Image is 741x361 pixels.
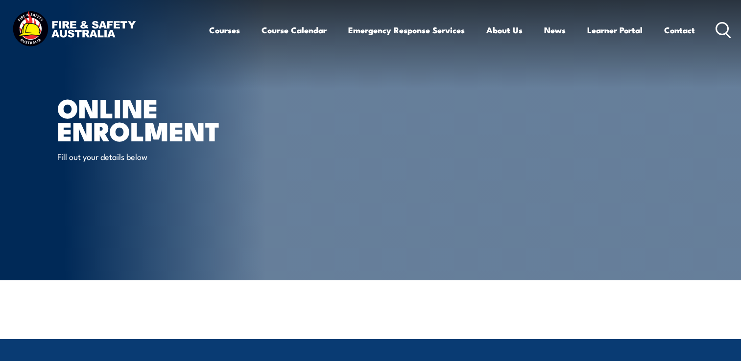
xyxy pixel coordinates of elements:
a: Course Calendar [262,17,327,43]
a: About Us [486,17,523,43]
a: Emergency Response Services [348,17,465,43]
p: Fill out your details below [57,151,236,162]
a: Courses [209,17,240,43]
a: News [544,17,566,43]
a: Learner Portal [587,17,643,43]
a: Contact [664,17,695,43]
h1: Online Enrolment [57,96,299,141]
